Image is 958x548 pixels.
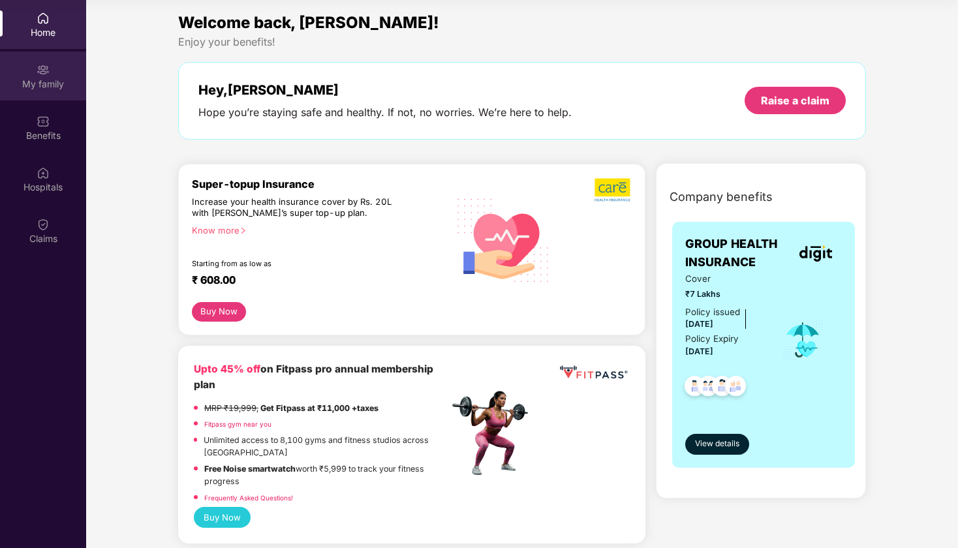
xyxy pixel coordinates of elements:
img: icon [782,318,824,361]
div: Know more [192,225,440,234]
strong: Get Fitpass at ₹11,000 +taxes [260,403,379,413]
div: Increase your health insurance cover by Rs. 20L with [PERSON_NAME]’s super top-up plan. [192,196,392,219]
img: svg+xml;base64,PHN2ZyBpZD0iSG9zcGl0YWxzIiB4bWxucz0iaHR0cDovL3d3dy53My5vcmcvMjAwMC9zdmciIHdpZHRoPS... [37,166,50,179]
span: Company benefits [670,188,773,206]
img: svg+xml;base64,PHN2ZyB4bWxucz0iaHR0cDovL3d3dy53My5vcmcvMjAwMC9zdmciIHdpZHRoPSI0OC45NDMiIGhlaWdodD... [679,372,711,404]
span: GROUP HEALTH INSURANCE [685,235,790,272]
div: Hope you’re staying safe and healthy. If not, no worries. We’re here to help. [198,106,572,119]
a: Frequently Asked Questions! [204,494,293,502]
div: ₹ 608.00 [192,273,435,289]
span: ₹7 Lakhs [685,288,764,300]
div: Policy issued [685,305,740,319]
b: Upto 45% off [194,363,260,375]
div: Starting from as low as [192,259,393,268]
p: Unlimited access to 8,100 gyms and fitness studios across [GEOGRAPHIC_DATA] [204,434,448,459]
strong: Free Noise smartwatch [204,464,296,474]
img: svg+xml;base64,PHN2ZyBpZD0iQmVuZWZpdHMiIHhtbG5zPSJodHRwOi8vd3d3LnczLm9yZy8yMDAwL3N2ZyIgd2lkdGg9Ij... [37,115,50,128]
button: Buy Now [194,507,251,527]
img: fpp.png [448,388,540,479]
b: on Fitpass pro annual membership plan [194,363,433,391]
img: b5dec4f62d2307b9de63beb79f102df3.png [595,177,632,202]
img: fppp.png [557,361,630,384]
div: Policy Expiry [685,332,739,346]
img: svg+xml;base64,PHN2ZyB3aWR0aD0iMjAiIGhlaWdodD0iMjAiIHZpZXdCb3g9IjAgMCAyMCAyMCIgZmlsbD0ibm9uZSIgeG... [37,63,50,76]
span: Cover [685,272,764,286]
img: insurerLogo [799,245,832,262]
span: right [239,227,247,234]
span: View details [695,438,739,450]
div: Hey, [PERSON_NAME] [198,82,572,98]
button: Buy Now [192,302,246,322]
div: Enjoy your benefits! [178,35,866,49]
div: Raise a claim [761,93,829,108]
img: svg+xml;base64,PHN2ZyB4bWxucz0iaHR0cDovL3d3dy53My5vcmcvMjAwMC9zdmciIHdpZHRoPSI0OC45NDMiIGhlaWdodD... [706,372,738,404]
img: svg+xml;base64,PHN2ZyBpZD0iQ2xhaW0iIHhtbG5zPSJodHRwOi8vd3d3LnczLm9yZy8yMDAwL3N2ZyIgd2lkdGg9IjIwIi... [37,218,50,231]
button: View details [685,434,749,455]
p: worth ₹5,999 to track your fitness progress [204,463,448,488]
img: svg+xml;base64,PHN2ZyBpZD0iSG9tZSIgeG1sbnM9Imh0dHA6Ly93d3cudzMub3JnLzIwMDAvc3ZnIiB3aWR0aD0iMjAiIG... [37,12,50,25]
del: MRP ₹19,999, [204,403,258,413]
div: Super-topup Insurance [192,177,448,190]
img: svg+xml;base64,PHN2ZyB4bWxucz0iaHR0cDovL3d3dy53My5vcmcvMjAwMC9zdmciIHdpZHRoPSI0OC45MTUiIGhlaWdodD... [692,372,724,404]
span: [DATE] [685,346,713,356]
img: svg+xml;base64,PHN2ZyB4bWxucz0iaHR0cDovL3d3dy53My5vcmcvMjAwMC9zdmciIHhtbG5zOnhsaW5rPSJodHRwOi8vd3... [448,183,559,295]
span: [DATE] [685,319,713,329]
span: Welcome back, [PERSON_NAME]! [178,13,439,32]
a: Fitpass gym near you [204,420,271,428]
img: svg+xml;base64,PHN2ZyB4bWxucz0iaHR0cDovL3d3dy53My5vcmcvMjAwMC9zdmciIHdpZHRoPSI0OC45NDMiIGhlaWdodD... [720,372,752,404]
